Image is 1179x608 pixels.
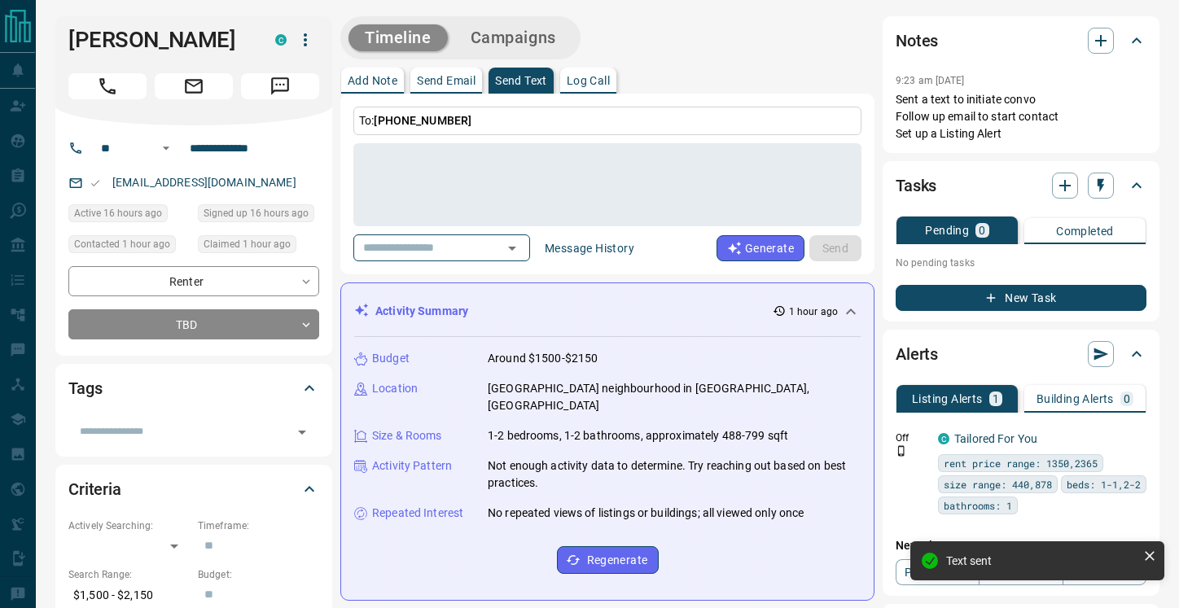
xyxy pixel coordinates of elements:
[896,537,1146,554] p: New Alert:
[68,567,190,582] p: Search Range:
[501,237,524,260] button: Open
[557,546,659,574] button: Regenerate
[374,114,471,127] span: [PHONE_NUMBER]
[896,445,907,457] svg: Push Notification Only
[372,350,410,367] p: Budget
[944,476,1052,492] span: size range: 440,878
[354,296,861,326] div: Activity Summary1 hour ago
[896,285,1146,311] button: New Task
[275,34,287,46] div: condos.ca
[198,235,319,258] div: Tue Sep 16 2025
[925,225,969,236] p: Pending
[198,567,319,582] p: Budget:
[495,75,547,86] p: Send Text
[1067,476,1141,492] span: beds: 1-1,2-2
[348,75,397,86] p: Add Note
[946,554,1137,567] div: Text sent
[348,24,448,51] button: Timeline
[68,369,319,408] div: Tags
[68,204,190,227] div: Mon Sep 15 2025
[993,393,999,405] p: 1
[1037,393,1114,405] p: Building Alerts
[488,457,861,492] p: Not enough activity data to determine. Try reaching out based on best practices.
[789,304,838,319] p: 1 hour ago
[896,341,938,367] h2: Alerts
[896,166,1146,205] div: Tasks
[198,204,319,227] div: Mon Sep 15 2025
[372,427,442,444] p: Size & Rooms
[74,205,162,221] span: Active 16 hours ago
[938,433,949,444] div: condos.ca
[954,432,1037,445] a: Tailored For You
[372,505,463,522] p: Repeated Interest
[112,176,296,189] a: [EMAIL_ADDRESS][DOMAIN_NAME]
[68,235,190,258] div: Tue Sep 16 2025
[68,476,121,502] h2: Criteria
[241,73,319,99] span: Message
[375,303,468,320] p: Activity Summary
[68,518,190,533] p: Actively Searching:
[204,205,309,221] span: Signed up 16 hours ago
[896,335,1146,374] div: Alerts
[372,380,418,397] p: Location
[74,236,170,252] span: Contacted 1 hour ago
[535,235,644,261] button: Message History
[896,91,1146,142] p: Sent a text to initiate convo Follow up email to start contact Set up a Listing Alert
[944,455,1098,471] span: rent price range: 1350,2365
[488,505,804,522] p: No repeated views of listings or buildings; all viewed only once
[372,457,452,475] p: Activity Pattern
[488,427,788,444] p: 1-2 bedrooms, 1-2 bathrooms, approximately 488-799 sqft
[68,470,319,509] div: Criteria
[68,27,251,53] h1: [PERSON_NAME]
[454,24,572,51] button: Campaigns
[896,28,938,54] h2: Notes
[155,73,233,99] span: Email
[896,559,980,585] a: Property
[204,236,291,252] span: Claimed 1 hour ago
[1124,393,1130,405] p: 0
[68,73,147,99] span: Call
[912,393,983,405] p: Listing Alerts
[488,350,598,367] p: Around $1500-$2150
[896,75,965,86] p: 9:23 am [DATE]
[488,380,861,414] p: [GEOGRAPHIC_DATA] neighbourhood in [GEOGRAPHIC_DATA], [GEOGRAPHIC_DATA]
[979,225,985,236] p: 0
[896,173,936,199] h2: Tasks
[198,518,319,533] p: Timeframe:
[944,497,1012,514] span: bathrooms: 1
[353,107,861,135] p: To:
[291,421,313,444] button: Open
[156,138,176,158] button: Open
[68,266,319,296] div: Renter
[417,75,476,86] p: Send Email
[90,177,101,189] svg: Email Valid
[717,235,804,261] button: Generate
[896,21,1146,60] div: Notes
[68,309,319,339] div: TBD
[896,251,1146,275] p: No pending tasks
[896,431,928,445] p: Off
[68,375,102,401] h2: Tags
[1056,225,1114,237] p: Completed
[567,75,610,86] p: Log Call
